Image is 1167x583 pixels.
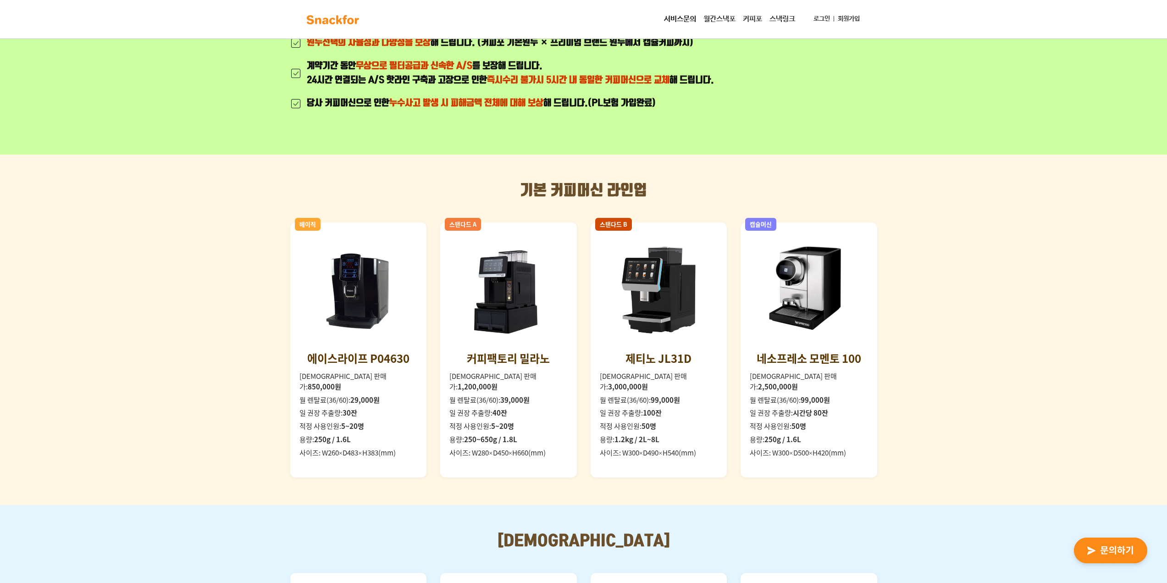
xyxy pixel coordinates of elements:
img: 제티노 JL31D [600,232,718,350]
strong: 50명 [642,421,656,431]
span: Settings [136,305,158,312]
img: 에이스라이프 P04630 [299,232,418,350]
span: 무상으로 필터공급과 신속한 A/S [356,61,472,72]
li: 용량: [299,434,418,445]
div: 커피팩토리 밀라노 [467,350,550,366]
li: 용량: [449,434,568,445]
strong: 시간당 80잔 [793,407,828,418]
div: 스탠다드 B [595,218,632,230]
li: 일 권장 추출량: [299,408,418,418]
img: background-main-color.svg [304,12,362,27]
div: 베이직 [295,218,321,230]
h2: 기본 커피머신 라인업 [290,182,877,200]
li: 월 렌탈료(36/60): [600,395,718,405]
div: 당사 커피머신으로 인한 해 드립니다.(PL보험 가입완료) [307,96,714,111]
li: 일 권장 추출량: [750,408,868,418]
h2: [DEMOGRAPHIC_DATA] [290,533,877,550]
li: 월 렌탈료(36/60): [449,395,568,405]
strong: 99,000원 [651,394,680,405]
li: 사이즈: W280×D450×H660(mm) [449,448,568,458]
span: Home [23,305,39,312]
div: 스탠다드 A [445,218,481,230]
a: 스낵링크 [766,10,799,28]
li: 월 렌탈료(36/60): [299,395,418,405]
div: 해 드립니다. (커피포 기본원두 × 프리미엄 브랜드 원두에서 캡슐커피까지) [307,36,714,50]
li: [DEMOGRAPHIC_DATA] 판매가: [600,371,718,392]
div: 캡슐머신 [745,218,776,230]
span: Messages [76,305,103,312]
img: 체크 [290,38,301,49]
a: Settings [118,291,176,314]
strong: 30잔 [343,407,357,418]
li: 적정 사용인원: [600,421,718,432]
strong: 1,200,000원 [458,381,498,392]
strong: 100잔 [643,407,662,418]
strong: 1.2kg / 2L~8L [614,434,659,444]
strong: 50명 [791,421,806,431]
div: 에이스라이프 P04630 [307,350,409,366]
li: [DEMOGRAPHIC_DATA] 판매가: [750,371,868,392]
strong: 250~650g / 1.8L [464,434,517,444]
li: 일 권장 추출량: [600,408,718,418]
span: 즉시수리 불가시 5시간 내 동일한 커피머신으로 교체 [487,75,669,86]
li: 일 권장 추출량: [449,408,568,418]
li: 사이즈: W260×D483×H383(mm) [299,448,418,458]
div: 제티노 JL31D [625,350,691,366]
li: 사이즈: W300×D490×H540(mm) [600,448,718,458]
img: 네소프레소 모멘토 100 [750,232,868,350]
li: 적정 사용인원: [449,421,568,432]
strong: 2,500,000원 [758,381,798,392]
strong: 3,000,000원 [608,381,648,392]
li: 적정 사용인원: [750,421,868,432]
strong: 99,000원 [801,394,830,405]
li: 용량: [600,434,718,445]
div: 계약기간 동안 를 보장해 드립니다. 24시간 연결되는 A/S 핫라인 구축과 고장으로 인한 해 드립니다. [307,59,714,87]
img: 체크 [290,98,301,109]
a: Home [3,291,61,314]
a: 로그인 [810,11,834,28]
strong: 29,000원 [350,394,380,405]
span: 누수사고 발생 시 피해금액 전체에 대해 보상 [389,98,543,109]
strong: 250g / 1.6L [314,434,351,444]
strong: 250g / 1.6L [764,434,801,444]
strong: 5~20명 [341,421,364,431]
img: 커피팩토리 밀라노 [449,232,568,350]
li: [DEMOGRAPHIC_DATA] 판매가: [449,371,568,392]
a: 커피포 [739,10,766,28]
li: 사이즈: W300×D500×H420(mm) [750,448,868,458]
li: 용량: [750,434,868,445]
li: 적정 사용인원: [299,421,418,432]
a: 월간스낵포 [700,10,739,28]
a: 서비스문의 [660,10,700,28]
li: [DEMOGRAPHIC_DATA] 판매가: [299,371,418,392]
strong: 39,000원 [500,394,530,405]
a: Messages [61,291,118,314]
strong: 850,000원 [308,381,341,392]
span: 원두선택의 자율성과 다양성을 보장 [307,37,431,48]
strong: 5~20명 [491,421,514,431]
a: 회원가입 [834,11,863,28]
div: 네소프레소 모멘토 100 [757,350,861,366]
strong: 40잔 [492,407,507,418]
img: 체크 [290,68,301,79]
li: 월 렌탈료(36/60): [750,395,868,405]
